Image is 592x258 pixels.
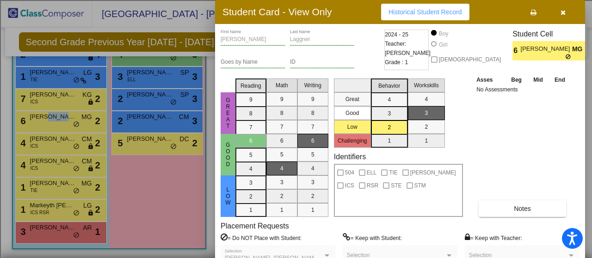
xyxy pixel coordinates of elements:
span: Teacher: [PERSON_NAME] [385,39,431,58]
span: Historical Student Record [388,8,462,16]
label: = Keep with Teacher: [465,233,522,242]
div: Search for Source [4,130,588,138]
div: Television/Radio [4,163,588,171]
div: Girl [438,41,448,49]
div: Sort A > Z [4,22,588,30]
th: Mid [528,75,549,85]
label: Placement Requests [221,222,289,230]
div: SAVE AND GO HOME [4,222,588,231]
span: Low [224,186,232,206]
div: Delete [4,88,588,96]
th: Beg [505,75,527,85]
span: ELL [367,167,376,178]
div: Sign out [4,63,588,72]
div: Rename [4,72,588,80]
div: Delete [4,47,588,55]
div: Visual Art [4,171,588,180]
div: Newspaper [4,155,588,163]
div: Move To ... [4,80,588,88]
th: Asses [474,75,505,85]
div: This outline has no content. Would you like to delete it? [4,214,588,222]
th: End [549,75,571,85]
label: = Do NOT Place with Student: [221,233,302,242]
div: Magazine [4,146,588,155]
span: [PERSON_NAME] [521,44,572,54]
span: ICS [345,180,354,191]
div: Move To ... [4,38,588,47]
div: Sort New > Old [4,30,588,38]
span: TIE [389,167,398,178]
div: Journal [4,138,588,146]
div: Options [4,55,588,63]
div: Rename Outline [4,96,588,105]
span: MG [572,44,585,54]
label: = Keep with Student: [343,233,402,242]
input: goes by name [221,59,285,66]
div: DELETE [4,231,588,239]
button: Historical Student Record [381,4,469,20]
span: 2024 - 25 [385,30,408,39]
span: Grade : 1 [385,58,408,67]
div: Add Outline Template [4,121,588,130]
input: Search outlines [4,12,86,22]
button: Notes [479,200,566,217]
td: No Assessments [474,85,571,94]
div: ??? [4,206,588,214]
div: Home [4,4,193,12]
span: [PERSON_NAME] [410,167,456,178]
div: Print [4,113,588,121]
span: Good [224,142,232,168]
div: TODO: put dlg title [4,180,588,188]
span: STM [414,180,426,191]
div: Boy [438,30,449,38]
span: STE [391,180,401,191]
h3: Student Card - View Only [222,6,332,18]
span: 6 [512,45,520,56]
span: 504 [345,167,354,178]
span: Great [224,97,232,129]
div: Move to ... [4,239,588,247]
div: Download [4,105,588,113]
span: RSR [367,180,378,191]
span: [DEMOGRAPHIC_DATA] [439,54,501,65]
label: Identifiers [334,152,366,161]
span: Notes [514,205,531,212]
div: CANCEL [4,198,588,206]
div: Home [4,247,588,256]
